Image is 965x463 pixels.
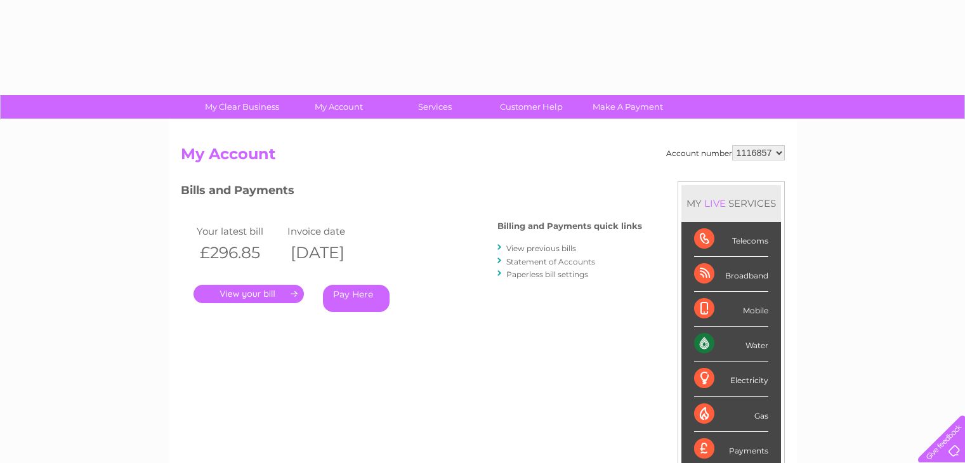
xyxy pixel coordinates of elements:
[194,240,285,266] th: £296.85
[181,145,785,169] h2: My Account
[284,223,376,240] td: Invoice date
[194,223,285,240] td: Your latest bill
[694,292,768,327] div: Mobile
[694,257,768,292] div: Broadband
[383,95,487,119] a: Services
[506,270,588,279] a: Paperless bill settings
[666,145,785,160] div: Account number
[694,327,768,362] div: Water
[194,285,304,303] a: .
[506,257,595,266] a: Statement of Accounts
[694,362,768,396] div: Electricity
[323,285,390,312] a: Pay Here
[506,244,576,253] a: View previous bills
[681,185,781,221] div: MY SERVICES
[702,197,728,209] div: LIVE
[694,222,768,257] div: Telecoms
[575,95,680,119] a: Make A Payment
[181,181,642,204] h3: Bills and Payments
[190,95,294,119] a: My Clear Business
[284,240,376,266] th: [DATE]
[497,221,642,231] h4: Billing and Payments quick links
[286,95,391,119] a: My Account
[479,95,584,119] a: Customer Help
[694,397,768,432] div: Gas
